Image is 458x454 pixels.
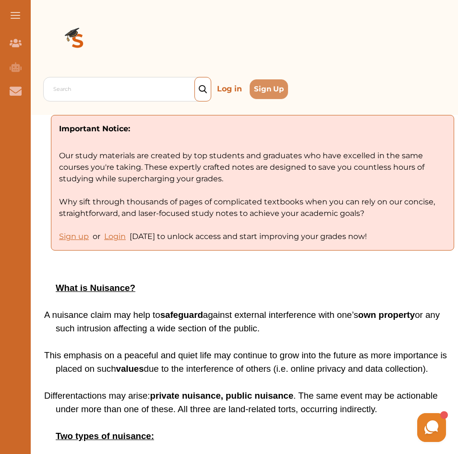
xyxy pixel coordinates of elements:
strong: own property [358,310,415,320]
iframe: HelpCrunch [228,411,448,444]
strong: safeguard [160,310,203,320]
p: Login [104,231,126,242]
img: Logo [43,8,112,77]
span: A nuisance claim may help to against external interference with one’s or any such intrusion affec... [44,310,440,333]
p: Log in [213,81,246,97]
strong: values [116,364,144,374]
p: Our study materials are created by top students and graduates who have excelled in the same cours... [59,135,446,219]
span: Two types of nuisance: [56,431,154,441]
span: What is Nuisance? [56,283,135,293]
span: This emphasis on a peaceful and quiet life may continue to grow into the future as more importanc... [44,350,447,374]
p: Sign up [59,231,89,242]
p: [DATE] to unlock access and start improving your grades now! [59,231,446,242]
strong: private nuisance, public nuisance [150,391,294,401]
button: Sign Up [250,79,288,99]
p: Important Notice: [59,123,446,135]
span: Different [44,391,78,401]
span: or [93,231,100,242]
span: actions may arise: . The same event may be actionable under more than one of these. All three are... [56,391,438,414]
img: search_icon [199,85,207,94]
